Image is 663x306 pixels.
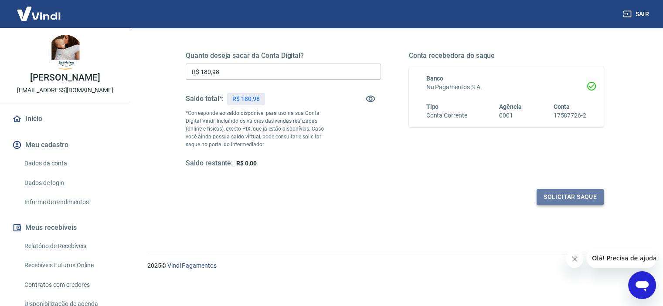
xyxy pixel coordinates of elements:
[628,271,656,299] iframe: Botão para abrir a janela de mensagens
[10,135,120,155] button: Meu cadastro
[186,109,332,148] p: *Corresponde ao saldo disponível para uso na sua Conta Digital Vindi. Incluindo os valores das ve...
[621,6,653,22] button: Sair
[537,189,604,205] button: Solicitar saque
[10,218,120,237] button: Meus recebíveis
[21,237,120,255] a: Relatório de Recebíveis
[426,75,444,82] span: Banco
[499,111,522,120] h6: 0001
[553,111,586,120] h6: 17587726-2
[426,103,439,110] span: Tipo
[186,51,381,60] h5: Quanto deseja sacar da Conta Digital?
[167,262,217,269] a: Vindi Pagamentos
[409,51,604,60] h5: Conta recebedora do saque
[553,103,570,110] span: Conta
[186,94,224,103] h5: Saldo total*:
[21,256,120,274] a: Recebíveis Futuros Online
[186,159,233,168] h5: Saldo restante:
[236,160,257,167] span: R$ 0,00
[566,250,583,268] iframe: Fechar mensagem
[21,174,120,192] a: Dados de login
[587,249,656,268] iframe: Mensagem da empresa
[17,86,113,95] p: [EMAIL_ADDRESS][DOMAIN_NAME]
[48,35,83,70] img: 9e7b8f97-4beb-44f0-b0b0-25ce4fe2a9a5.jpeg
[426,83,587,92] h6: Nu Pagamentos S.A.
[30,73,100,82] p: [PERSON_NAME]
[147,261,642,270] p: 2025 ©
[21,193,120,211] a: Informe de rendimentos
[21,155,120,172] a: Dados da conta
[10,0,67,27] img: Vindi
[426,111,467,120] h6: Conta Corrente
[499,103,522,110] span: Agência
[10,109,120,128] a: Início
[5,6,73,13] span: Olá! Precisa de ajuda?
[21,276,120,294] a: Contratos com credores
[232,94,260,104] p: R$ 180,98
